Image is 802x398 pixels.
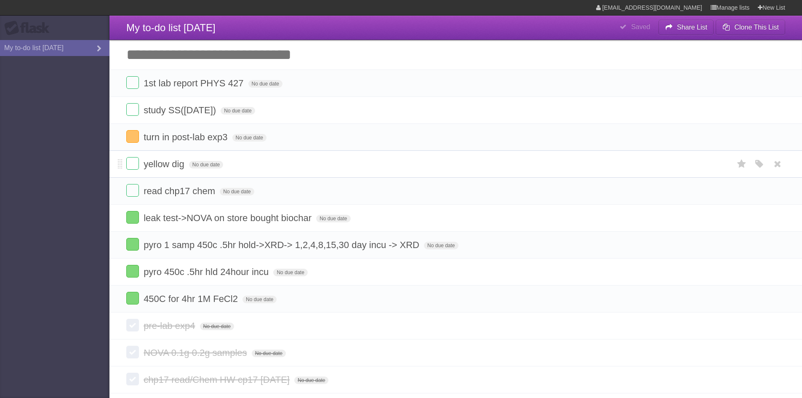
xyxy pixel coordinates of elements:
[220,188,254,195] span: No due date
[126,211,139,224] label: Done
[294,377,328,384] span: No due date
[189,161,223,168] span: No due date
[126,184,139,197] label: Done
[126,22,216,33] span: My to-do list [DATE]
[126,157,139,170] label: Done
[144,240,421,250] span: pyro 1 samp 450c .5hr hold->XRD-> 1,2,4,8,15,30 day incu -> XRD
[144,267,271,277] span: pyro 450c .5hr hld 24hour incu
[126,130,139,143] label: Done
[126,103,139,116] label: Done
[144,213,314,223] span: leak test->NOVA on store bought biochar
[126,238,139,251] label: Done
[126,373,139,385] label: Done
[248,80,282,88] span: No due date
[232,134,266,142] span: No due date
[242,296,277,303] span: No due date
[126,319,139,331] label: Done
[716,20,785,35] button: Clone This List
[144,294,240,304] span: 450C for 4hr 1M FeCl2
[144,159,187,169] span: yellow dig
[126,346,139,358] label: Done
[658,20,714,35] button: Share List
[144,78,245,88] span: 1st lab report PHYS 427
[221,107,255,115] span: No due date
[252,350,286,357] span: No due date
[144,186,217,196] span: read chp17 chem
[273,269,307,276] span: No due date
[126,292,139,305] label: Done
[144,132,229,142] span: turn in post-lab exp3
[4,21,55,36] div: Flask
[126,76,139,89] label: Done
[734,24,779,31] b: Clone This List
[144,347,249,358] span: NOVA 0.1g 0.2g samples
[631,23,650,30] b: Saved
[144,374,292,385] span: chp17 read/Chem HW cp17 [DATE]
[144,105,218,115] span: study SS([DATE])
[424,242,458,249] span: No due date
[677,24,707,31] b: Share List
[734,157,750,171] label: Star task
[126,265,139,278] label: Done
[200,323,234,330] span: No due date
[316,215,350,222] span: No due date
[144,321,197,331] span: pre-lab exp4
